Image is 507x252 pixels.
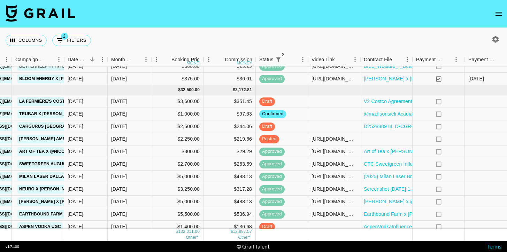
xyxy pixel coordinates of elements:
[17,160,94,168] a: Sweetgreen August Campaign
[364,123,469,130] a: D252888914_D-CGR-breewoolard-2025-08.pdf
[203,108,256,120] div: $97.63
[203,120,256,133] div: $244.06
[233,87,235,93] div: $
[259,223,275,230] span: draft
[68,75,83,82] div: 5/21/2025
[225,53,252,66] div: Commission
[413,53,465,66] div: Payment Sent
[131,55,141,64] button: Sort
[151,54,162,65] button: Menu
[111,123,127,130] div: Aug '25
[17,147,117,156] a: Art of Tea x @nicolecastonguayhogan
[308,53,360,66] div: Video Link
[256,53,308,66] div: Status
[111,135,127,142] div: Aug '25
[12,53,64,66] div: Campaign (Type)
[52,35,91,46] button: Show filters
[171,53,202,66] div: Booking Price
[468,75,484,82] div: 8/25/2025
[68,198,83,205] div: 6/18/2025
[111,98,127,105] div: Aug '25
[298,54,308,65] button: Menu
[203,171,256,183] div: $488.13
[443,55,453,64] button: Sort
[17,135,134,143] a: [PERSON_NAME] Ambassador Program (August)
[151,73,203,85] div: $375.00
[238,235,251,240] span: CA$ 1,806.06
[364,198,485,205] a: [PERSON_NAME] x @avocado_bella_Contract (2).pdf
[364,186,442,192] a: Screenshot [DATE] 1.28.48 PM.png
[111,198,127,205] div: Aug '25
[151,221,203,233] div: $1,400.00
[280,51,287,58] span: 2
[17,172,109,181] a: Milan Laser Dallas x [PERSON_NAME]
[259,148,285,155] span: approved
[364,223,446,230] a: AspenVodkaInfluencerAgreement.pdf
[364,63,465,70] a: Bree_Woolard_-_BetterHelp_-_May_2025.pdf
[203,183,256,196] div: $317.28
[364,211,505,218] a: Earthbound Farm x [PERSON_NAME] - Agreement.docx (1).pdf
[111,53,131,66] div: Month Due
[151,95,203,108] div: $3,600.00
[111,110,127,117] div: Aug '25
[151,60,203,73] div: $300.00
[111,211,127,218] div: Aug '25
[274,55,283,64] button: Show filters
[64,53,108,66] div: Date Created
[402,54,413,65] button: Menu
[203,196,256,208] div: $488.13
[259,123,275,130] span: draft
[17,197,98,206] a: [PERSON_NAME] x [PERSON_NAME]
[283,55,293,64] button: Sort
[203,95,256,108] div: $351.45
[108,53,151,66] div: Month Due
[259,161,285,167] span: approved
[203,221,256,233] div: $136.68
[274,55,283,64] div: 2 active filters
[259,76,285,82] span: approved
[259,98,275,105] span: draft
[180,87,200,93] div: 32,500.00
[111,223,127,230] div: Aug '25
[68,98,83,105] div: 8/19/2025
[259,173,285,180] span: approved
[259,111,286,117] span: confirmed
[141,54,151,65] button: Menu
[68,123,83,130] div: 8/14/2025
[178,87,180,93] div: $
[451,54,461,65] button: Menu
[68,186,83,192] div: 7/22/2025
[233,229,252,235] div: 12,887.57
[68,135,83,142] div: 8/12/2025
[312,148,356,155] div: https://www.instagram.com/reel/DM8lH-HvQg9/?hl=en
[151,120,203,133] div: $2,500.00
[68,63,83,70] div: 5/25/2025
[6,35,47,46] button: Select columns
[15,53,44,66] div: Campaign (Type)
[360,53,413,66] div: Contract File
[1,54,12,65] button: Menu
[259,198,285,205] span: approved
[487,243,501,250] a: Terms
[312,173,356,180] div: https://www.tiktok.com/@madisonsieli/video/7535139648658541879
[61,33,68,40] span: 2
[111,148,127,155] div: Aug '25
[68,211,83,218] div: 6/18/2025
[350,54,360,65] button: Menu
[203,145,256,158] div: $29.29
[364,173,496,180] a: (2025) Milan Laser Brand Contract and Agreement 2025.pdf
[312,198,356,205] div: https://www.instagram.com/reel/DNL-G-qyEcb/?hl=en
[237,243,270,250] div: © Grail Talent
[312,160,356,167] div: https://www.tiktok.com/@madisonsieli/video/7538221680049655053
[68,223,83,230] div: 5/23/2025
[68,160,83,167] div: 8/1/2025
[312,211,356,218] div: https://www.instagram.com/reel/DNTOWS-xYyl/?hl=en
[151,133,203,145] div: $2,250.00
[111,63,127,70] div: Jul '25
[203,133,256,145] div: $219.66
[497,55,507,64] button: Sort
[17,62,86,71] a: BetterHelp YT Integration
[151,196,203,208] div: $5,000.00
[235,87,252,93] div: 3,172.81
[17,122,110,131] a: CarGurus [GEOGRAPHIC_DATA] - [DATE]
